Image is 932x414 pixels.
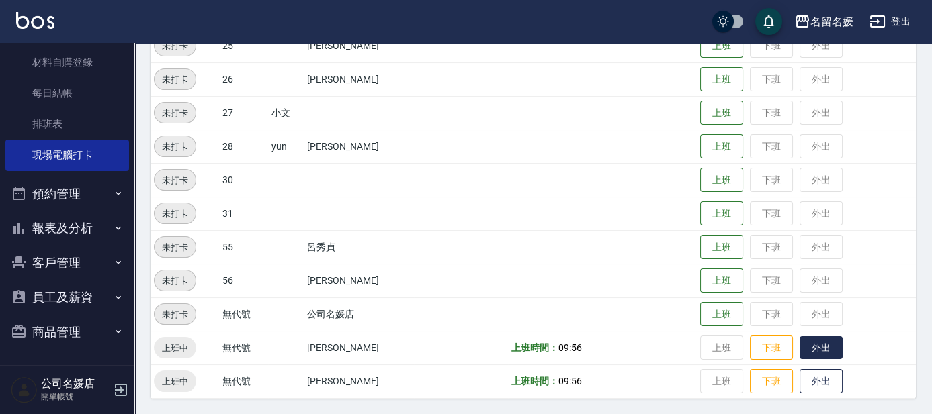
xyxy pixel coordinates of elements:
span: 上班中 [154,341,196,355]
td: 無代號 [219,297,268,331]
td: 公司名媛店 [304,297,413,331]
a: 現場電腦打卡 [5,140,129,170]
a: 排班表 [5,109,129,140]
td: [PERSON_NAME] [304,264,413,297]
td: [PERSON_NAME] [304,364,413,398]
td: 28 [219,130,268,163]
b: 上班時間： [511,342,558,353]
td: 25 [219,29,268,62]
button: 外出 [800,369,843,394]
button: 員工及薪資 [5,280,129,315]
span: 09:56 [558,376,582,386]
span: 未打卡 [155,106,196,120]
button: 預約管理 [5,176,129,211]
button: 商品管理 [5,315,129,350]
button: save [755,8,782,35]
a: 材料自購登錄 [5,47,129,78]
td: 30 [219,163,268,197]
button: 客戶管理 [5,246,129,280]
td: 小文 [268,96,304,130]
td: 55 [219,230,268,264]
button: 上班 [700,101,743,125]
td: 27 [219,96,268,130]
b: 上班時間： [511,376,558,386]
span: 未打卡 [155,207,196,221]
div: 名留名媛 [810,13,853,30]
img: Person [11,376,38,403]
span: 未打卡 [155,307,196,321]
button: 下班 [750,335,793,360]
span: 上班中 [154,374,196,389]
button: 上班 [700,268,743,293]
td: [PERSON_NAME] [304,29,413,62]
td: [PERSON_NAME] [304,130,413,163]
td: 無代號 [219,364,268,398]
button: 報表及分析 [5,211,129,246]
button: 上班 [700,302,743,327]
button: 上班 [700,201,743,226]
span: 未打卡 [155,240,196,254]
button: 登出 [864,9,916,34]
span: 09:56 [558,342,582,353]
a: 每日結帳 [5,78,129,109]
span: 未打卡 [155,72,196,87]
td: 31 [219,197,268,230]
td: [PERSON_NAME] [304,62,413,96]
td: 呂秀貞 [304,230,413,264]
button: 外出 [800,336,843,360]
button: 上班 [700,235,743,260]
button: 上班 [700,34,743,58]
td: [PERSON_NAME] [304,331,413,364]
img: Logo [16,12,54,29]
p: 開單帳號 [41,391,110,403]
span: 未打卡 [155,173,196,187]
button: 上班 [700,67,743,92]
td: 無代號 [219,331,268,364]
td: 56 [219,264,268,297]
button: 上班 [700,134,743,159]
span: 未打卡 [155,274,196,288]
span: 未打卡 [155,140,196,154]
button: 名留名媛 [789,8,859,36]
span: 未打卡 [155,39,196,53]
td: 26 [219,62,268,96]
button: 下班 [750,369,793,394]
button: 上班 [700,168,743,193]
h5: 公司名媛店 [41,377,110,391]
td: yun [268,130,304,163]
